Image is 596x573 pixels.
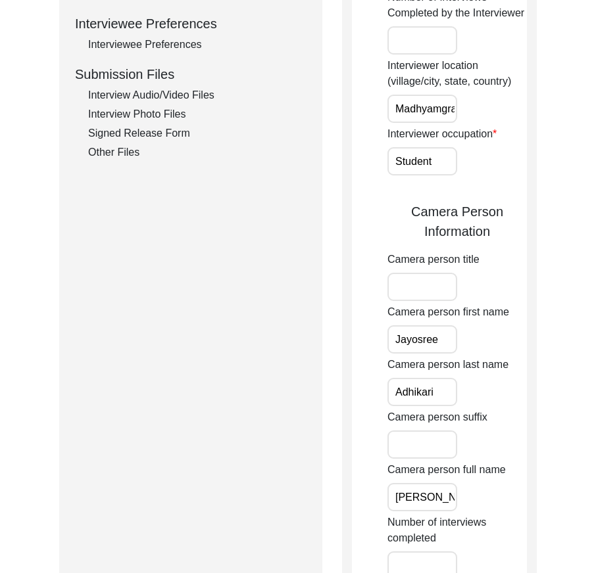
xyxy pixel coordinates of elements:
[387,202,527,241] div: Camera Person Information
[88,126,307,141] div: Signed Release Form
[387,252,480,267] label: Camera person title
[387,515,527,546] label: Number of interviews completed
[387,357,509,373] label: Camera person last name
[88,37,307,53] div: Interviewee Preferences
[75,14,307,34] div: Interviewee Preferences
[88,87,307,103] div: Interview Audio/Video Files
[387,462,506,478] label: Camera person full name
[387,58,527,89] label: Interviewer location (village/city, state, country)
[88,106,307,122] div: Interview Photo Files
[75,64,307,84] div: Submission Files
[387,126,497,142] label: Interviewer occupation
[387,409,487,425] label: Camera person suffix
[387,304,509,320] label: Camera person first name
[88,145,307,160] div: Other Files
